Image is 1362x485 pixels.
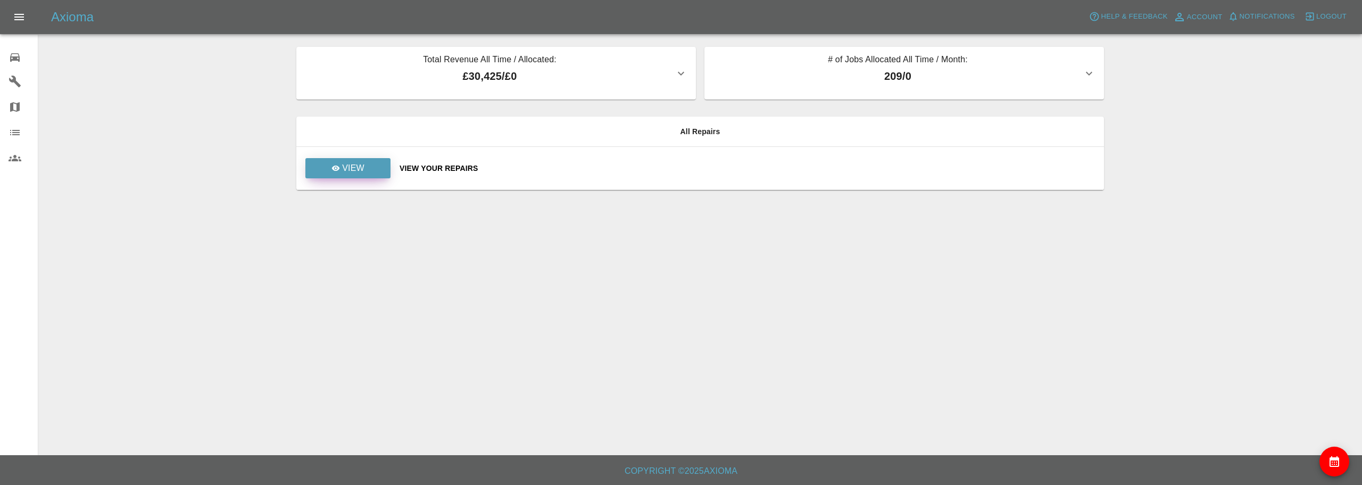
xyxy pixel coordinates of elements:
button: # of Jobs Allocated All Time / Month:209/0 [704,47,1104,100]
th: All Repairs [296,117,1104,147]
button: availability [1319,447,1349,476]
button: Total Revenue All Time / Allocated:£30,425/£0 [296,47,696,100]
span: Logout [1316,11,1347,23]
button: Notifications [1225,9,1298,25]
span: Notifications [1240,11,1295,23]
a: View [305,158,391,178]
p: Total Revenue All Time / Allocated: [305,53,675,68]
button: Open drawer [6,4,32,30]
a: View [305,163,391,172]
a: View Your Repairs [400,163,1095,174]
a: Account [1170,9,1225,26]
span: Help & Feedback [1101,11,1167,23]
p: £30,425 / £0 [305,68,675,84]
button: Logout [1302,9,1349,25]
p: 209 / 0 [713,68,1083,84]
button: Help & Feedback [1086,9,1170,25]
p: View [342,162,364,175]
h5: Axioma [51,9,94,26]
h6: Copyright © 2025 Axioma [9,464,1353,479]
span: Account [1187,11,1223,23]
p: # of Jobs Allocated All Time / Month: [713,53,1083,68]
